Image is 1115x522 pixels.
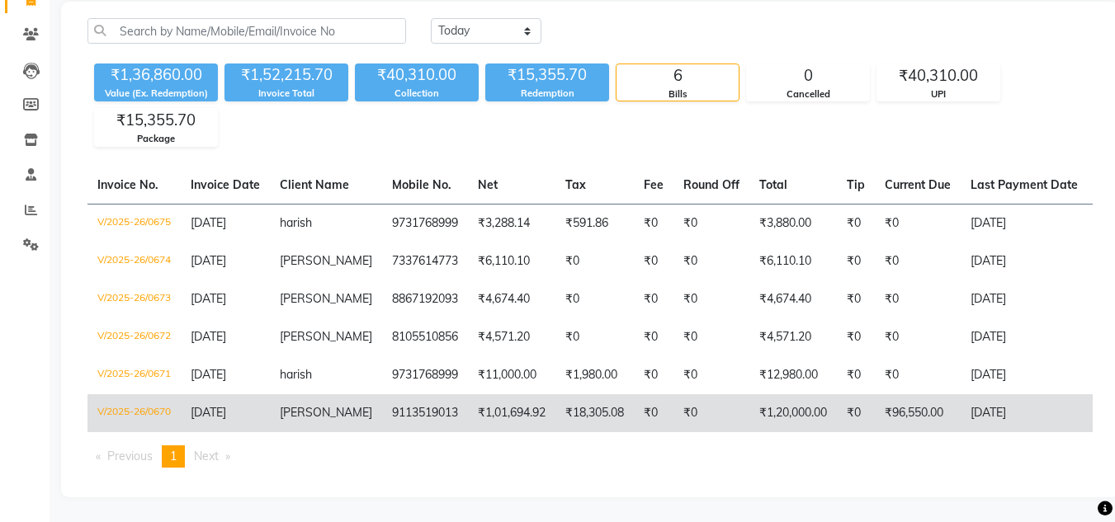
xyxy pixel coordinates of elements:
[355,87,479,101] div: Collection
[280,405,372,420] span: [PERSON_NAME]
[392,177,451,192] span: Mobile No.
[555,280,634,318] td: ₹0
[634,242,673,280] td: ₹0
[224,87,348,101] div: Invoice Total
[468,242,555,280] td: ₹6,110.10
[485,63,609,87] div: ₹15,355.70
[749,318,837,356] td: ₹4,571.20
[107,449,153,463] span: Previous
[759,177,787,192] span: Total
[961,394,1088,432] td: [DATE]
[97,177,158,192] span: Invoice No.
[194,449,219,463] span: Next
[485,87,609,101] div: Redemption
[191,177,260,192] span: Invoice Date
[617,87,739,101] div: Bills
[847,177,865,192] span: Tip
[877,87,999,101] div: UPI
[971,177,1078,192] span: Last Payment Date
[634,280,673,318] td: ₹0
[280,291,372,306] span: [PERSON_NAME]
[555,204,634,242] td: ₹591.86
[468,318,555,356] td: ₹4,571.20
[468,280,555,318] td: ₹4,674.40
[191,329,226,344] span: [DATE]
[837,204,875,242] td: ₹0
[875,394,961,432] td: ₹96,550.00
[478,177,498,192] span: Net
[555,318,634,356] td: ₹0
[191,405,226,420] span: [DATE]
[382,318,468,356] td: 8105510856
[382,204,468,242] td: 9731768999
[749,356,837,394] td: ₹12,980.00
[468,394,555,432] td: ₹1,01,694.92
[382,242,468,280] td: 7337614773
[837,318,875,356] td: ₹0
[634,318,673,356] td: ₹0
[875,280,961,318] td: ₹0
[224,63,348,87] div: ₹1,52,215.70
[355,63,479,87] div: ₹40,310.00
[555,356,634,394] td: ₹1,980.00
[749,204,837,242] td: ₹3,880.00
[565,177,586,192] span: Tax
[885,177,951,192] span: Current Due
[87,356,181,394] td: V/2025-26/0671
[94,63,218,87] div: ₹1,36,860.00
[191,215,226,230] span: [DATE]
[382,356,468,394] td: 9731768999
[555,242,634,280] td: ₹0
[95,109,217,132] div: ₹15,355.70
[673,242,749,280] td: ₹0
[673,394,749,432] td: ₹0
[875,242,961,280] td: ₹0
[280,253,372,268] span: [PERSON_NAME]
[837,356,875,394] td: ₹0
[749,280,837,318] td: ₹4,674.40
[87,280,181,318] td: V/2025-26/0673
[747,64,869,87] div: 0
[877,64,999,87] div: ₹40,310.00
[875,318,961,356] td: ₹0
[961,280,1088,318] td: [DATE]
[875,204,961,242] td: ₹0
[87,204,181,242] td: V/2025-26/0675
[673,356,749,394] td: ₹0
[875,356,961,394] td: ₹0
[87,394,181,432] td: V/2025-26/0670
[191,253,226,268] span: [DATE]
[961,242,1088,280] td: [DATE]
[170,449,177,463] span: 1
[749,242,837,280] td: ₹6,110.10
[87,445,1093,468] nav: Pagination
[634,356,673,394] td: ₹0
[280,329,372,344] span: [PERSON_NAME]
[87,242,181,280] td: V/2025-26/0674
[961,356,1088,394] td: [DATE]
[382,280,468,318] td: 8867192093
[191,291,226,306] span: [DATE]
[749,394,837,432] td: ₹1,20,000.00
[87,318,181,356] td: V/2025-26/0672
[280,215,312,230] span: harish
[382,394,468,432] td: 9113519013
[617,64,739,87] div: 6
[280,177,349,192] span: Client Name
[747,87,869,101] div: Cancelled
[191,367,226,382] span: [DATE]
[961,318,1088,356] td: [DATE]
[673,280,749,318] td: ₹0
[280,367,312,382] span: harish
[961,204,1088,242] td: [DATE]
[634,394,673,432] td: ₹0
[468,356,555,394] td: ₹11,000.00
[837,242,875,280] td: ₹0
[87,18,406,44] input: Search by Name/Mobile/Email/Invoice No
[673,318,749,356] td: ₹0
[468,204,555,242] td: ₹3,288.14
[837,280,875,318] td: ₹0
[673,204,749,242] td: ₹0
[837,394,875,432] td: ₹0
[644,177,664,192] span: Fee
